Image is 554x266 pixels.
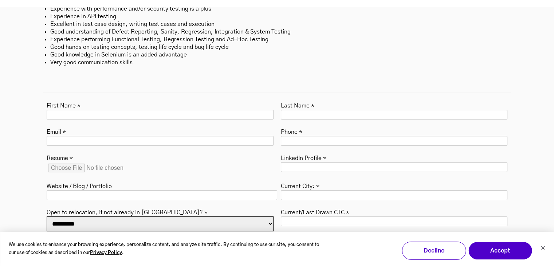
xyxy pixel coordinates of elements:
label: LinkedIn Profile * [281,153,326,162]
li: Good understanding of Defect Reporting, Sanity, Regression, Integration & System Testing [50,28,504,36]
label: Email * [47,126,66,136]
li: Experience performing Functional Testing, Regression Testing and Ad-Hoc Testing [50,36,504,43]
button: Decline [402,242,466,260]
label: Last Name * [281,100,314,110]
label: Phone * [281,126,302,136]
label: Resume * [47,153,73,162]
label: Open to relocation, if not already in [GEOGRAPHIC_DATA]? * [47,207,208,216]
button: Accept [468,242,532,260]
label: First Name * [47,100,80,110]
li: Experience with performance and/or security testing is a plus [50,5,504,13]
li: Experience in API testing [50,13,504,20]
li: Excellent in test case design, writing test cases and execution [50,20,504,28]
p: We use cookies to enhance your browsing experience, personalize content, and analyze site traffic... [9,241,324,258]
label: Current City: * [281,181,319,190]
li: Very good communication skills [50,59,504,66]
label: Current/Last Drawn CTC * [281,207,349,216]
li: Good knowledge in Selenium is an added advantage [50,51,504,59]
button: Dismiss cookie banner [541,245,545,253]
li: Good hands on testing concepts, testing life cycle and bug life cycle [50,43,504,51]
a: Privacy Policy [90,249,122,257]
label: Website / Blog / Portfolio [47,181,112,190]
